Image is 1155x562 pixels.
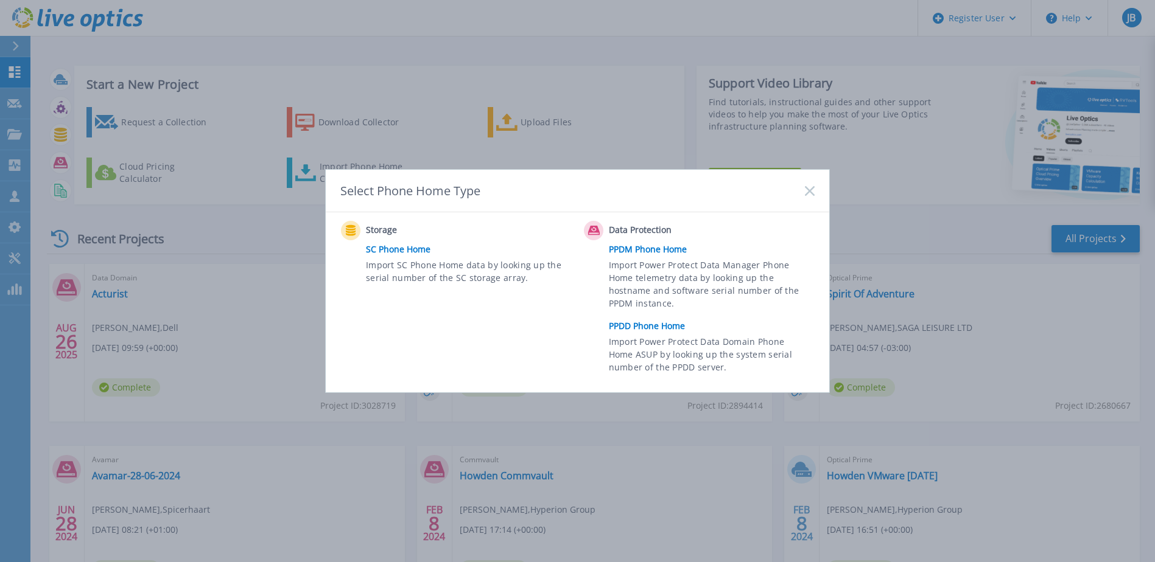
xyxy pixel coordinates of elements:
a: PPDD Phone Home [609,317,821,335]
div: Select Phone Home Type [340,182,482,199]
span: Storage [366,223,487,238]
span: Import Power Protect Data Manager Phone Home telemetry data by looking up the hostname and softwa... [609,258,812,314]
span: Import Power Protect Data Domain Phone Home ASUP by looking up the system serial number of the PP... [609,335,812,377]
a: PPDM Phone Home [609,240,821,258]
span: Import SC Phone Home data by looking up the serial number of the SC storage array. [366,258,569,286]
span: Data Protection [609,223,730,238]
a: SC Phone Home [366,240,578,258]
